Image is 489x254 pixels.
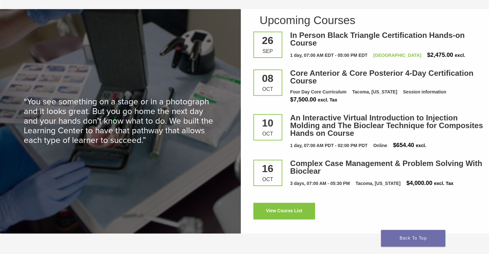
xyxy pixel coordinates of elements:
[406,180,432,186] span: $4,000.00
[373,142,387,149] div: Online
[290,31,465,47] a: In Person Black Triangle Certification Hands-on Course
[290,142,367,149] div: 1 day, 07:00 AM PDT - 02:00 PM PDT
[259,131,277,136] div: Oct
[259,87,277,92] div: Oct
[259,163,277,174] div: 16
[253,203,315,219] a: View Course List
[290,180,350,187] div: 3 days, 07:00 AM - 05:30 PM
[290,69,474,85] a: Core Anterior & Core Posterior 4-Day Certification Course
[290,113,483,137] a: An Interactive Virtual Introduction to Injection Molding and The Bioclear Technique for Composite...
[260,14,478,26] h2: Upcoming Courses
[259,73,277,83] div: 08
[352,89,397,95] div: Tacoma, [US_STATE]
[290,52,367,59] div: 1 day, 07:00 AM EDT - 05:00 PM EDT
[259,49,277,54] div: Sep
[434,181,453,186] span: excl. Tax
[416,143,426,148] span: excl.
[290,159,482,175] a: Complex Case Management & Problem Solving With Bioclear
[393,142,414,148] span: $654.40
[318,97,337,102] span: excl. Tax
[403,89,446,95] div: Session information
[373,53,421,58] a: [GEOGRAPHIC_DATA]
[259,35,277,46] div: 26
[290,96,316,103] span: $7,500.00
[290,89,347,95] div: Four Day Core Curriculum
[356,180,401,187] div: Tacoma, [US_STATE]
[381,230,445,247] a: Back To Top
[259,118,277,128] div: 10
[427,52,453,58] span: $2,475.00
[24,97,217,145] p: “You see something on a stage or in a photograph and it looks great. But you go home the next day...
[455,53,465,58] span: excl.
[259,177,277,182] div: Oct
